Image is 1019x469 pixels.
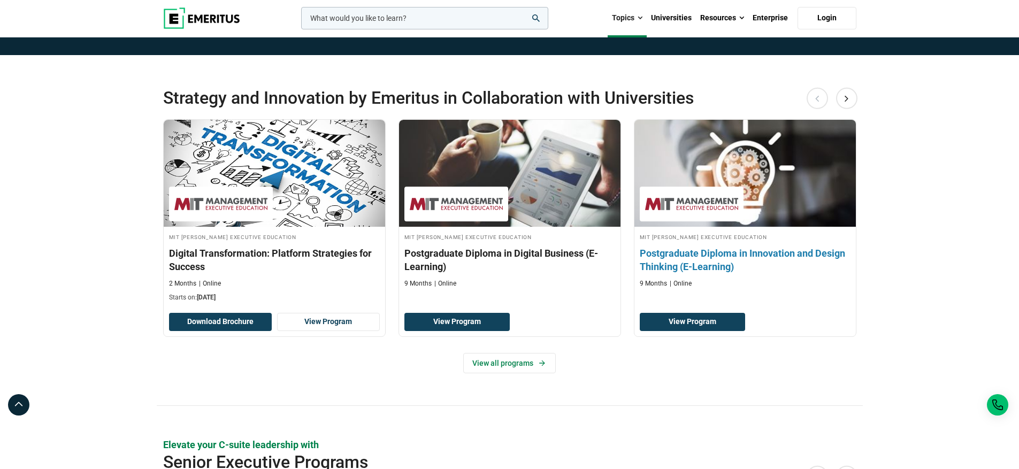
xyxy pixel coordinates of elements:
[670,279,692,288] p: Online
[169,247,380,273] h3: Digital Transformation: Platform Strategies for Success
[399,120,620,293] a: Strategy and Innovation Course by MIT Sloan Executive Education - MIT Sloan Executive Education M...
[163,87,787,109] h2: Strategy and Innovation by Emeritus in Collaboration with Universities
[164,120,385,307] a: Strategy and Innovation Course by MIT Sloan Executive Education - March 5, 2026 MIT Sloan Executi...
[410,192,503,216] img: MIT Sloan Executive Education
[164,120,385,227] img: Digital Transformation: Platform Strategies for Success | Online Strategy and Innovation Course
[640,232,851,241] h4: MIT [PERSON_NAME] Executive Education
[623,114,867,232] img: Postgraduate Diploma in Innovation and Design Thinking (E-Learning) | Online Strategy and Innovat...
[174,192,267,216] img: MIT Sloan Executive Education
[807,88,828,109] button: Previous
[301,7,548,29] input: woocommerce-product-search-field-0
[645,192,738,216] img: MIT Sloan Executive Education
[404,247,615,273] h3: Postgraduate Diploma in Digital Business (E-Learning)
[798,7,856,29] a: Login
[163,438,856,451] p: Elevate your C-suite leadership with
[197,294,216,301] span: [DATE]
[169,279,196,288] p: 2 Months
[169,293,380,302] p: Starts on:
[169,313,272,331] button: Download Brochure
[634,120,856,293] a: Strategy and Innovation Course by MIT Sloan Executive Education - MIT Sloan Executive Education M...
[434,279,456,288] p: Online
[404,232,615,241] h4: MIT [PERSON_NAME] Executive Education
[277,313,380,331] a: View Program
[399,120,620,227] img: Postgraduate Diploma in Digital Business (E-Learning) | Online Strategy and Innovation Course
[169,232,380,241] h4: MIT [PERSON_NAME] Executive Education
[836,88,857,109] button: Next
[404,279,432,288] p: 9 Months
[404,313,510,331] a: View Program
[640,247,851,273] h3: Postgraduate Diploma in Innovation and Design Thinking (E-Learning)
[199,279,221,288] p: Online
[640,313,745,331] a: View Program
[463,353,556,373] a: View all programs
[640,279,667,288] p: 9 Months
